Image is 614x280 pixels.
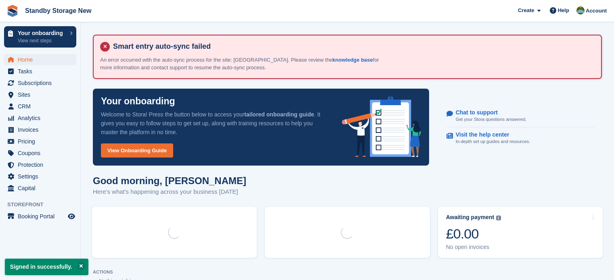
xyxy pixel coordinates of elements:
[18,183,66,194] span: Capital
[101,143,173,158] a: View Onboarding Guide
[101,97,175,106] p: Your onboarding
[18,171,66,182] span: Settings
[4,112,76,124] a: menu
[18,54,66,65] span: Home
[67,212,76,221] a: Preview store
[18,124,66,135] span: Invoices
[586,7,607,15] span: Account
[446,226,501,242] div: £0.00
[7,201,80,209] span: Storefront
[4,26,76,48] a: Your onboarding View next steps
[18,159,66,170] span: Protection
[93,270,602,275] p: ACTIONS
[22,4,94,17] a: Standby Storage New
[4,54,76,65] a: menu
[18,30,66,36] p: Your onboarding
[18,211,66,222] span: Booking Portal
[101,110,329,137] p: Welcome to Stora! Press the button below to access your . It gives you easy to follow steps to ge...
[18,77,66,89] span: Subscriptions
[4,66,76,77] a: menu
[18,89,66,100] span: Sites
[4,171,76,182] a: menu
[332,57,373,63] a: knowledge base
[110,42,595,51] h4: Smart entry auto-sync failed
[518,6,534,15] span: Create
[456,138,530,145] p: In-depth set up guides and resources.
[4,124,76,135] a: menu
[446,214,495,221] div: Awaiting payment
[18,136,66,147] span: Pricing
[18,66,66,77] span: Tasks
[446,105,594,127] a: Chat to support Get your Stora questions answered.
[93,175,246,186] h1: Good morning, [PERSON_NAME]
[446,244,501,251] div: No open invoices
[4,183,76,194] a: menu
[4,147,76,159] a: menu
[4,136,76,147] a: menu
[18,147,66,159] span: Coupons
[342,97,421,157] img: onboarding-info-6c161a55d2c0e0a8cae90662b2fe09162a5109e8cc188191df67fb4f79e88e88.svg
[18,112,66,124] span: Analytics
[18,101,66,112] span: CRM
[4,89,76,100] a: menu
[244,111,314,118] strong: tailored onboarding guide
[496,216,501,220] img: icon-info-grey-7440780725fd019a000dd9b08b2336e03edf1995a4989e88bcd33f0948082b44.svg
[558,6,569,15] span: Help
[4,77,76,89] a: menu
[456,116,526,123] p: Get your Stora questions answered.
[446,127,594,149] a: Visit the help center In-depth set up guides and resources.
[100,56,383,72] p: An error occurred with the auto-sync process for the site: [GEOGRAPHIC_DATA]. Please review the f...
[456,109,520,116] p: Chat to support
[4,211,76,222] a: menu
[5,259,88,275] p: Signed in successfully.
[4,159,76,170] a: menu
[6,5,19,17] img: stora-icon-8386f47178a22dfd0bd8f6a31ec36ba5ce8667c1dd55bd0f319d3a0aa187defe.svg
[438,207,603,258] a: Awaiting payment £0.00 No open invoices
[456,131,524,138] p: Visit the help center
[4,101,76,112] a: menu
[18,37,66,44] p: View next steps
[576,6,585,15] img: Aaron Winter
[93,187,246,197] p: Here's what's happening across your business [DATE]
